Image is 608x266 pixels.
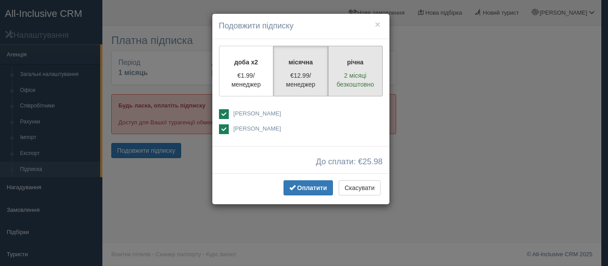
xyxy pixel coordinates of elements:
p: €1.99/менеджер [225,71,268,89]
p: €12.99/менеджер [279,71,322,89]
p: 2 місяці безкоштовно [334,71,377,89]
p: річна [334,58,377,67]
h4: Подовжити підписку [219,20,383,32]
button: Оплатити [284,180,333,195]
button: × [375,20,380,29]
p: місячна [279,58,322,67]
p: доба x2 [225,58,268,67]
button: Скасувати [339,180,380,195]
span: [PERSON_NAME] [233,110,281,117]
span: 25.98 [362,157,382,166]
span: Оплатити [297,184,327,191]
span: [PERSON_NAME] [233,125,281,132]
span: До сплати: € [316,158,383,167]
